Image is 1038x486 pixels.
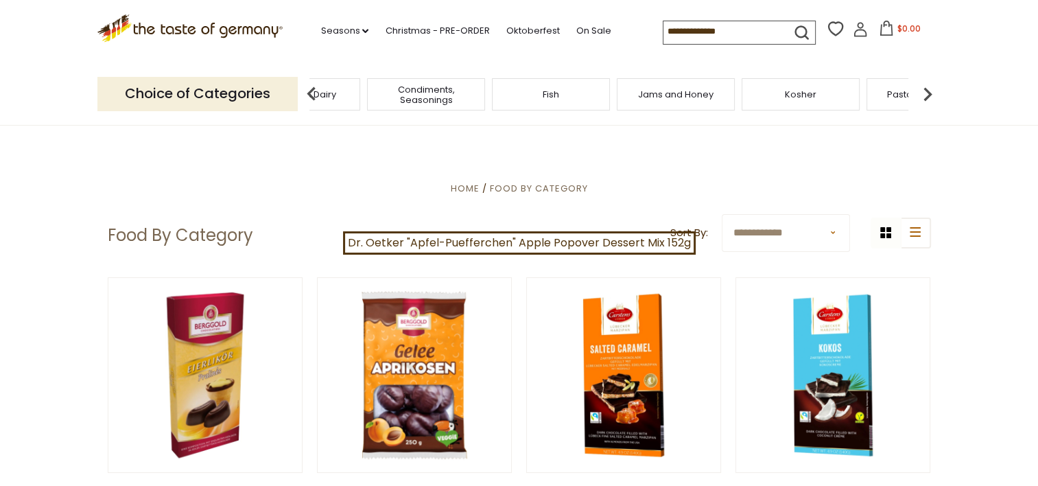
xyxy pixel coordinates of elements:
a: Food By Category [490,182,588,195]
a: Seasons [320,23,368,38]
a: Jams and Honey [638,89,713,100]
img: Carstens Luebecker Dark Chocolate and Coconut, 4.9 oz [736,278,930,472]
label: Sort By: [670,224,708,242]
a: Cheese & Dairy [267,89,336,100]
img: previous arrow [298,80,325,108]
p: Choice of Categories [97,77,298,111]
a: Oktoberfest [506,23,559,38]
a: Kosher [785,89,816,100]
a: Christmas - PRE-ORDER [385,23,489,38]
a: Home [450,182,479,195]
a: Dr. Oetker "Apfel-Puefferchen" Apple Popover Dessert Mix 152g [343,231,696,255]
img: Berggold Chocolate Apricot Jelly Pralines, 300g [318,278,512,472]
img: next arrow [914,80,941,108]
span: $0.00 [897,23,920,34]
a: Pasta and Potato [887,89,964,100]
h1: Food By Category [108,225,253,246]
a: Condiments, Seasonings [371,84,481,105]
a: Fish [543,89,559,100]
a: On Sale [576,23,611,38]
img: Berggold Eggnog Liquor Pralines, 100g [108,278,303,472]
img: Carstens Luebecker Marzipan Bars with Dark Chocolate and Salted Caramel, 4.9 oz [527,278,721,472]
button: $0.00 [871,21,929,41]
